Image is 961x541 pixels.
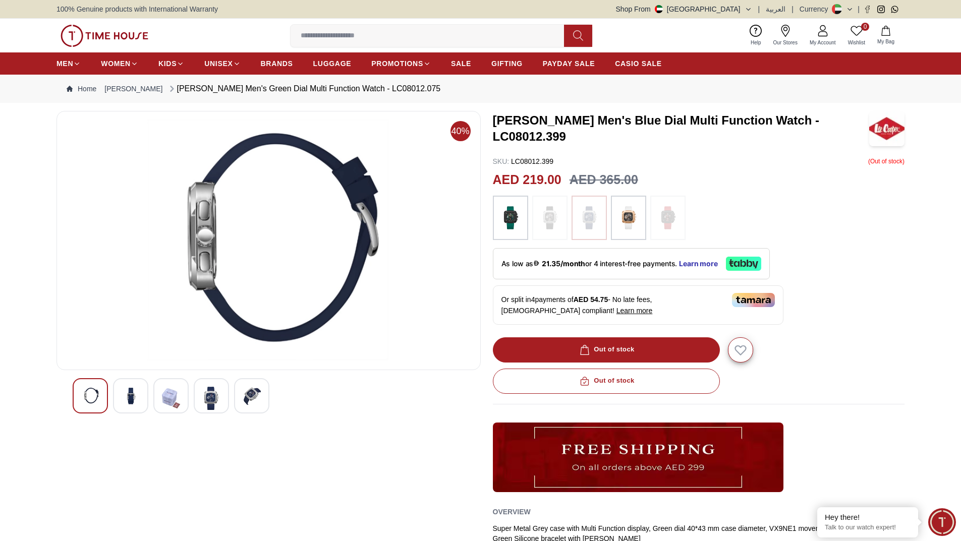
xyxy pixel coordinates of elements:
[451,58,471,69] span: SALE
[491,58,523,69] span: GIFTING
[868,156,905,166] p: ( Out of stock )
[493,156,554,166] p: LC08012.399
[891,6,898,13] a: Whatsapp
[732,293,775,307] img: Tamara
[81,387,99,405] img: Lee Cooper Men's Green Dial Multi Function Watch - LC08012.075
[101,54,138,73] a: WOMEN
[747,39,765,46] span: Help
[825,523,911,532] p: Talk to our watch expert!
[871,24,900,47] button: My Bag
[167,83,441,95] div: [PERSON_NAME] Men's Green Dial Multi Function Watch - LC08012.075
[67,84,96,94] a: Home
[313,54,352,73] a: LUGGAGE
[745,23,767,48] a: Help
[243,387,261,405] img: Lee Cooper Men's Green Dial Multi Function Watch - LC08012.075
[493,112,870,145] h3: [PERSON_NAME] Men's Blue Dial Multi Function Watch - LC08012.399
[371,58,423,69] span: PROMOTIONS
[158,58,177,69] span: KIDS
[825,512,911,522] div: Hey there!
[616,4,752,14] button: Shop From[GEOGRAPHIC_DATA]
[122,387,140,405] img: Lee Cooper Men's Green Dial Multi Function Watch - LC08012.075
[158,54,184,73] a: KIDS
[493,285,783,325] div: Or split in 4 payments of - No late fees, [DEMOGRAPHIC_DATA] compliant!
[858,4,860,14] span: |
[864,6,871,13] a: Facebook
[842,23,871,48] a: 0Wishlist
[543,54,595,73] a: PAYDAY SALE
[313,58,352,69] span: LUGGAGE
[493,170,561,190] h2: AED 219.00
[493,423,783,492] img: ...
[655,5,663,13] img: United Arab Emirates
[616,307,653,315] span: Learn more
[615,54,662,73] a: CASIO SALE
[873,38,898,45] span: My Bag
[577,201,602,235] img: ...
[371,54,431,73] a: PROMOTIONS
[616,201,641,235] img: ...
[766,4,785,14] button: العربية
[615,58,662,69] span: CASIO SALE
[574,295,608,304] span: AED 54.75
[767,23,804,48] a: Our Stores
[204,58,233,69] span: UNISEX
[498,201,523,235] img: ...
[655,201,681,235] img: ...
[491,54,523,73] a: GIFTING
[56,54,81,73] a: MEN
[570,170,638,190] h3: AED 365.00
[861,23,869,31] span: 0
[162,387,180,410] img: Lee Cooper Men's Green Dial Multi Function Watch - LC08012.075
[877,6,885,13] a: Instagram
[204,54,240,73] a: UNISEX
[261,58,293,69] span: BRANDS
[869,111,905,146] img: Lee Cooper Men's Blue Dial Multi Function Watch - LC08012.399
[543,58,595,69] span: PAYDAY SALE
[104,84,162,94] a: [PERSON_NAME]
[61,25,148,47] img: ...
[806,39,840,46] span: My Account
[758,4,760,14] span: |
[792,4,794,14] span: |
[101,58,131,69] span: WOMEN
[493,504,531,519] h2: Overview
[451,54,471,73] a: SALE
[450,121,471,141] span: 40%
[56,4,218,14] span: 100% Genuine products with International Warranty
[202,387,220,410] img: Lee Cooper Men's Green Dial Multi Function Watch - LC08012.075
[261,54,293,73] a: BRANDS
[537,201,562,235] img: ...
[493,157,510,165] span: SKU :
[769,39,802,46] span: Our Stores
[844,39,869,46] span: Wishlist
[800,4,832,14] div: Currency
[65,119,472,362] img: Lee Cooper Men's Green Dial Multi Function Watch - LC08012.075
[928,508,956,536] div: Chat Widget
[56,58,73,69] span: MEN
[56,75,905,103] nav: Breadcrumb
